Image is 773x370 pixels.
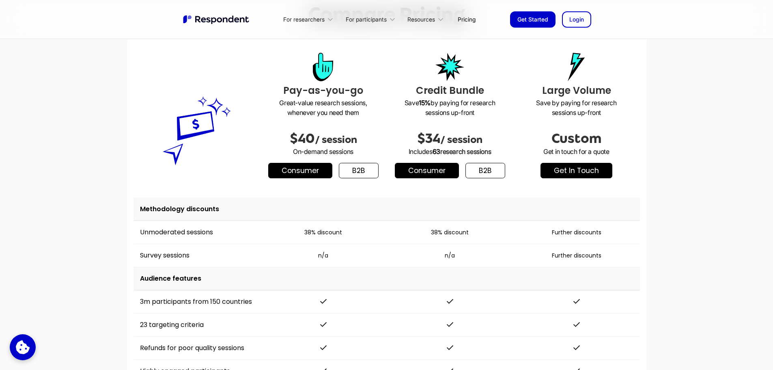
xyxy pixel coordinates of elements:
p: Save by paying for research sessions up-front [520,98,633,117]
p: Get in touch for a quote [520,147,633,156]
td: 38% discount [387,221,513,244]
h3: Credit Bundle [393,83,507,98]
img: Untitled UI logotext [182,14,251,25]
span: $34 [417,131,440,146]
td: Survey sessions [133,244,260,267]
h3: Pay-as-you-go [267,83,380,98]
p: On-demand sessions [267,147,380,156]
a: Consumer [395,163,459,178]
a: b2b [339,163,379,178]
td: 38% discount [260,221,387,244]
td: Methodology discounts [133,198,640,221]
a: Get Started [510,11,556,28]
div: For researchers [279,10,341,29]
td: n/a [387,244,513,267]
td: Refunds for poor quality sessions [133,337,260,360]
span: 63 [433,147,440,156]
p: Great-value research sessions, whenever you need them [267,98,380,117]
div: Resources [403,10,451,29]
td: Further discounts [513,221,640,244]
a: Consumer [268,163,332,178]
td: 23 targeting criteria [133,314,260,337]
span: $40 [290,131,315,146]
div: For participants [346,15,387,24]
a: b2b [465,163,505,178]
p: Save by paying for research sessions up-front [393,98,507,117]
p: Includes [393,147,507,156]
a: Pricing [451,10,482,29]
a: get in touch [540,163,612,178]
span: / session [315,134,357,145]
div: For participants [341,10,403,29]
td: 3m participants from 150 countries [133,290,260,314]
span: / session [440,134,482,145]
h3: Large Volume [520,83,633,98]
td: Further discounts [513,244,640,267]
td: Unmoderated sessions [133,221,260,244]
td: Audience features [133,267,640,290]
span: research sessions [440,147,491,156]
td: n/a [260,244,387,267]
strong: 15% [419,99,431,107]
a: home [182,14,251,25]
div: Resources [407,15,435,24]
span: Custom [551,131,601,146]
a: Login [562,11,591,28]
div: For researchers [283,15,325,24]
